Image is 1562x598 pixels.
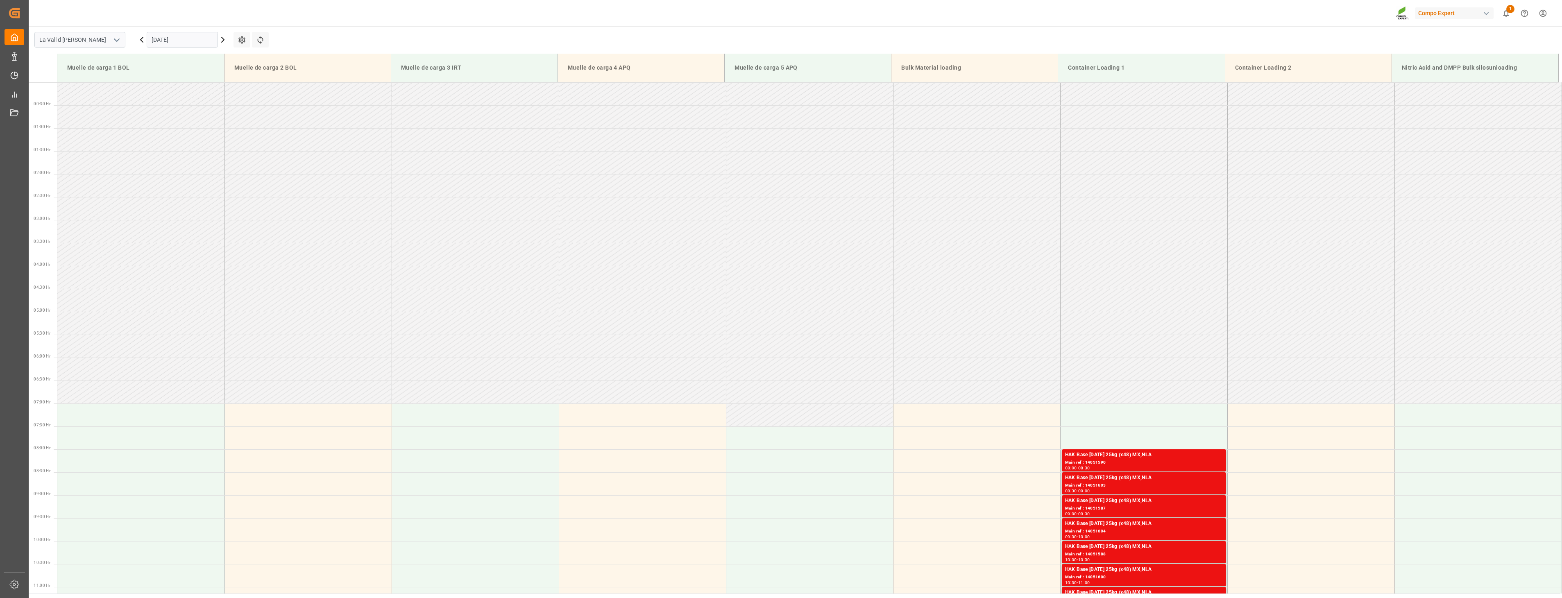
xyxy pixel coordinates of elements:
div: Main ref : 14051604 [1065,528,1223,535]
span: 04:30 Hr [34,285,50,290]
div: 09:00 [1065,512,1077,516]
span: 06:30 Hr [34,377,50,381]
div: Main ref : 14051587 [1065,505,1223,512]
div: - [1077,581,1078,584]
span: 00:30 Hr [34,102,50,106]
div: Main ref : 14051603 [1065,482,1223,489]
div: HAK Base [DATE] 25kg (x48) MX,NLA [1065,543,1223,551]
span: 07:00 Hr [34,400,50,404]
div: HAK Base [DATE] 25kg (x48) MX,NLA [1065,451,1223,459]
div: Compo Expert [1415,7,1494,19]
div: 10:30 [1065,581,1077,584]
div: Bulk Material loading [898,60,1051,75]
span: 04:00 Hr [34,262,50,267]
span: 07:30 Hr [34,423,50,427]
div: 09:30 [1065,535,1077,539]
span: 05:00 Hr [34,308,50,313]
div: - [1077,512,1078,516]
span: 09:30 Hr [34,514,50,519]
div: Muelle de carga 1 BOL [64,60,218,75]
div: HAK Base [DATE] 25kg (x48) MX,NLA [1065,520,1223,528]
span: 02:30 Hr [34,193,50,198]
div: - [1077,489,1078,493]
div: - [1077,466,1078,470]
div: Muelle de carga 4 APQ [564,60,718,75]
input: DD.MM.YYYY [147,32,218,48]
button: Help Center [1515,4,1534,23]
div: Main ref : 14051588 [1065,551,1223,558]
span: 03:30 Hr [34,239,50,244]
div: Nitric Acid and DMPP Bulk silosunloading [1399,60,1552,75]
div: Main ref : 14051600 [1065,574,1223,581]
div: 10:00 [1078,535,1090,539]
input: Type to search/select [34,32,125,48]
div: 09:00 [1078,489,1090,493]
span: 10:30 Hr [34,560,50,565]
span: 08:30 Hr [34,469,50,473]
div: 11:00 [1078,581,1090,584]
div: 08:30 [1078,466,1090,470]
div: Muelle de carga 3 IRT [398,60,551,75]
div: 10:00 [1065,558,1077,562]
img: Screenshot%202023-09-29%20at%2010.02.21.png_1712312052.png [1396,6,1409,20]
div: Muelle de carga 5 APQ [731,60,884,75]
div: - [1077,558,1078,562]
span: 1 [1506,5,1514,13]
span: 11:00 Hr [34,583,50,588]
div: Main ref : 14051590 [1065,459,1223,466]
button: Compo Expert [1415,5,1497,21]
div: Container Loading 2 [1232,60,1385,75]
span: 09:00 Hr [34,492,50,496]
div: 08:00 [1065,466,1077,470]
span: 03:00 Hr [34,216,50,221]
div: HAK Base [DATE] 25kg (x48) MX,NLA [1065,497,1223,505]
span: 08:00 Hr [34,446,50,450]
div: HAK Base [DATE] 25kg (x48) MX,NLA [1065,566,1223,574]
div: 08:30 [1065,489,1077,493]
div: - [1077,535,1078,539]
span: 06:00 Hr [34,354,50,358]
div: Muelle de carga 2 BOL [231,60,384,75]
div: 10:30 [1078,558,1090,562]
span: 02:00 Hr [34,170,50,175]
div: Container Loading 1 [1065,60,1218,75]
div: HAK Base [DATE] 25kg (x48) MX,NLA [1065,474,1223,482]
span: 01:00 Hr [34,125,50,129]
div: HAK Base [DATE] 25kg (x48) MX,NLA [1065,589,1223,597]
div: 09:30 [1078,512,1090,516]
span: 10:00 Hr [34,537,50,542]
button: show 1 new notifications [1497,4,1515,23]
span: 01:30 Hr [34,147,50,152]
button: open menu [110,34,122,46]
span: 05:30 Hr [34,331,50,335]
